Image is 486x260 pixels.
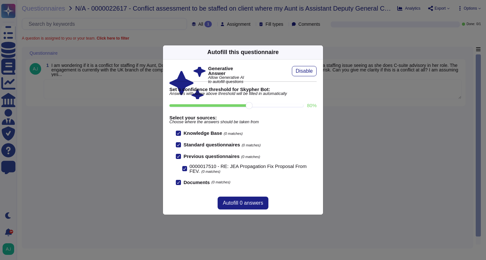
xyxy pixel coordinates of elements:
[201,170,220,173] span: (0 matches)
[307,103,317,108] label: 80 %
[241,155,260,159] span: (0 matches)
[223,200,263,206] span: Autofill 0 answers
[296,69,313,74] span: Disable
[242,143,261,147] span: (0 matches)
[218,197,268,209] button: Autofill 0 answers
[169,87,317,92] b: Set a confidence threshold for Skypher Bot:
[208,76,245,84] span: Allow Generative AI to autofill questions
[224,132,243,135] span: (0 matches)
[212,181,230,184] span: (0 matches)
[207,48,279,57] div: Autofill this questionnaire
[190,163,307,174] span: 0000017510 - RE: JEA Propagation Fix Proposal From FEV.
[169,92,317,96] span: Answers with score above threshold will be filled in automatically
[208,66,245,76] b: Generative Answer
[184,153,239,159] b: Previous questionnaires
[292,66,317,76] button: Disable
[184,142,240,147] b: Standard questionnaires
[184,130,222,136] b: Knowledge Base
[169,115,317,120] b: Select your sources:
[184,180,210,185] b: Documents
[169,120,317,124] span: Choose where the answers should be taken from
